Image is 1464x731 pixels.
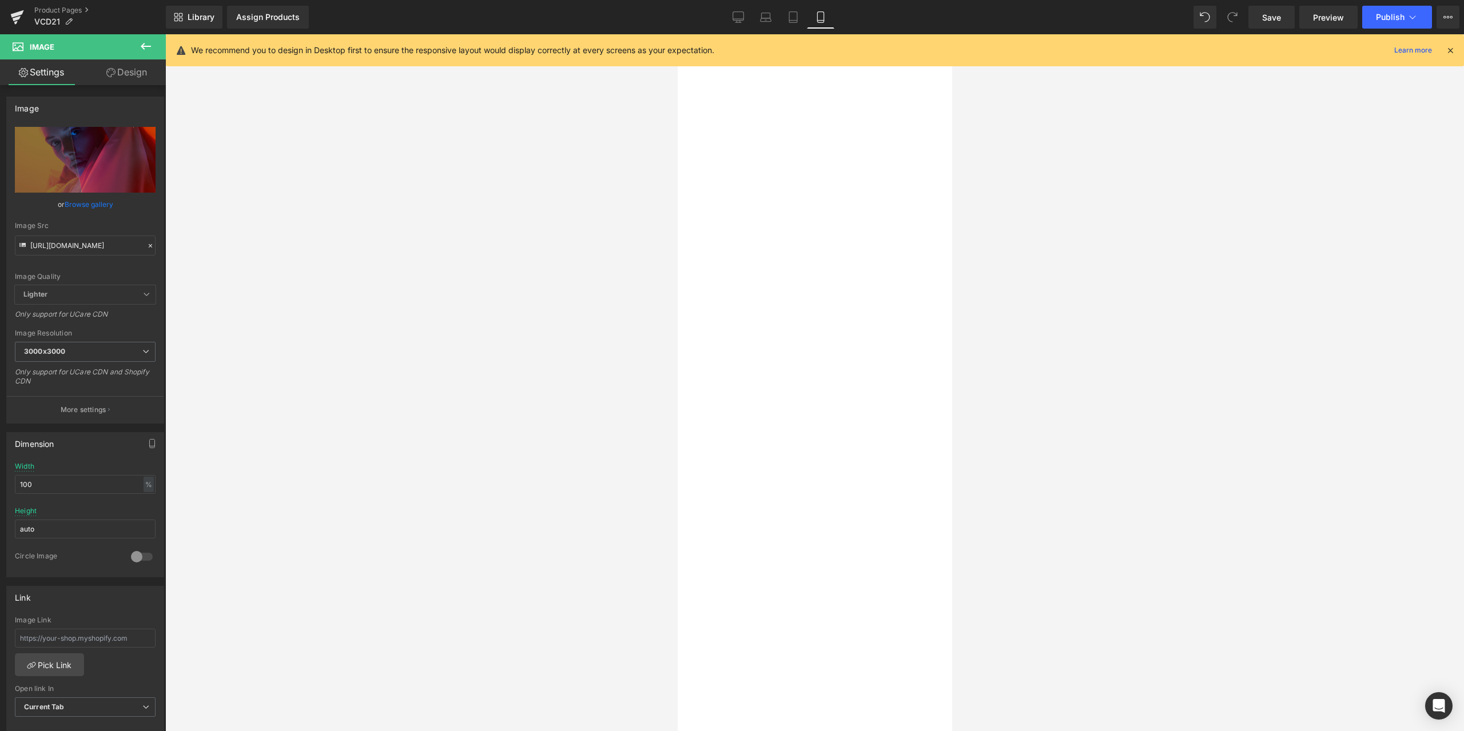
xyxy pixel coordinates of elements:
a: Tablet [779,6,807,29]
div: Open link In [15,685,156,693]
div: Image Quality [15,273,156,281]
button: Undo [1194,6,1216,29]
a: Learn more [1390,43,1437,57]
div: Only support for UCare CDN and Shopify CDN [15,368,156,393]
a: Preview [1299,6,1358,29]
a: Product Pages [34,6,166,15]
input: auto [15,520,156,538]
div: Image Resolution [15,329,156,337]
span: Library [188,12,214,22]
span: VCD21 [34,17,60,26]
div: Image Link [15,616,156,624]
a: Desktop [725,6,752,29]
div: Open Intercom Messenger [1425,692,1453,720]
p: More settings [61,405,106,415]
p: We recommend you to design in Desktop first to ensure the responsive layout would display correct... [191,44,714,57]
a: New Library [166,6,222,29]
span: Image [30,42,54,51]
a: Laptop [752,6,779,29]
b: Lighter [23,290,47,298]
div: or [15,198,156,210]
div: Assign Products [236,13,300,22]
div: Dimension [15,433,54,449]
button: More [1437,6,1459,29]
span: Publish [1376,13,1405,22]
b: Current Tab [24,702,65,711]
div: Circle Image [15,552,120,564]
input: auto [15,475,156,494]
div: Width [15,462,34,470]
div: Image [15,97,39,113]
button: Publish [1362,6,1432,29]
b: 3000x3000 [24,347,65,355]
span: Save [1262,11,1281,23]
div: Only support for UCare CDN [15,310,156,326]
button: Redo [1221,6,1244,29]
input: Link [15,235,156,255]
a: Mobile [807,6,834,29]
a: Pick Link [15,653,84,676]
span: Preview [1313,11,1344,23]
button: More settings [7,396,164,423]
div: Height [15,507,37,515]
div: Link [15,586,31,602]
input: https://your-shop.myshopify.com [15,629,156,648]
a: Browse gallery [65,194,113,214]
div: Image Src [15,222,156,230]
a: Design [85,59,168,85]
div: % [144,477,154,492]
